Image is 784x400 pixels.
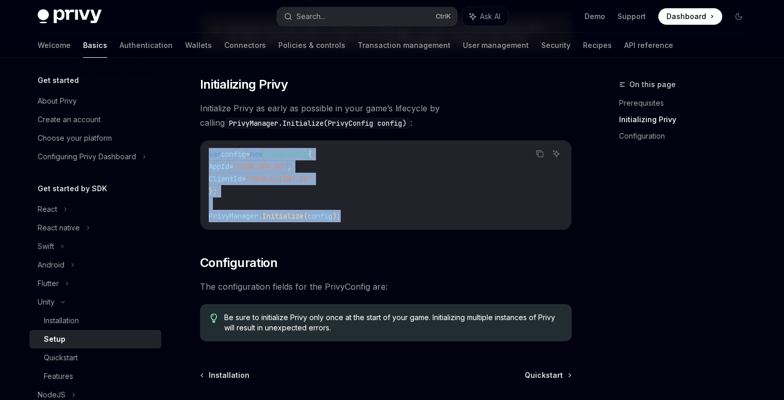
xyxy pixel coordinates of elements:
[619,128,755,144] a: Configuration
[583,33,612,58] a: Recipes
[200,101,572,130] span: Initialize Privy as early as possible in your game’s lifecycle by calling :
[225,118,410,129] code: PrivyManager.Initialize(PrivyConfig config)
[525,370,571,380] a: Quickstart
[201,370,249,380] a: Installation
[38,33,71,58] a: Welcome
[29,330,161,348] a: Setup
[287,162,291,171] span: ,
[209,211,258,221] span: PrivyManager
[296,10,325,23] div: Search...
[200,279,572,294] span: The configuration fields for the PrivyConfig are:
[38,113,101,126] div: Create an account
[44,352,78,364] div: Quickstart
[38,259,64,271] div: Android
[619,111,755,128] a: Initializing Privy
[38,132,112,144] div: Choose your platform
[29,92,161,110] a: About Privy
[278,33,345,58] a: Policies & controls
[120,33,173,58] a: Authentication
[29,129,161,147] a: Choose your platform
[38,222,80,234] div: React native
[185,33,212,58] a: Wallets
[38,296,55,308] div: Unity
[480,11,501,22] span: Ask AI
[250,149,262,159] span: new
[624,33,673,58] a: API reference
[221,149,246,159] span: config
[83,33,107,58] a: Basics
[358,33,451,58] a: Transaction management
[224,33,266,58] a: Connectors
[38,203,57,215] div: React
[29,367,161,386] a: Features
[29,348,161,367] a: Quickstart
[200,255,277,271] span: Configuration
[525,370,563,380] span: Quickstart
[38,151,136,163] div: Configuring Privy Dashboard
[209,149,221,159] span: var
[262,211,304,221] span: Initialize
[658,8,722,25] a: Dashboard
[38,277,59,290] div: Flutter
[209,187,217,196] span: };
[730,8,747,25] button: Toggle dark mode
[533,147,546,160] button: Copy the contents from the code block
[304,211,308,221] span: (
[29,110,161,129] a: Create an account
[619,95,755,111] a: Prerequisites
[258,211,262,221] span: .
[209,174,242,184] span: ClientId
[246,149,250,159] span: =
[229,162,233,171] span: =
[332,211,341,221] span: );
[224,312,561,333] span: Be sure to initialize Privy only once at the start of your game. Initializing multiple instances ...
[308,211,332,221] span: config
[629,78,676,91] span: On this page
[29,311,161,330] a: Installation
[44,314,79,327] div: Installation
[666,11,706,22] span: Dashboard
[246,174,312,184] span: "YOUR_CLIENT_ID"
[38,182,107,195] h5: Get started by SDK
[210,313,218,323] svg: Tip
[38,240,54,253] div: Swift
[38,74,79,87] h5: Get started
[541,33,571,58] a: Security
[436,12,451,21] span: Ctrl K
[44,333,65,345] div: Setup
[462,7,508,26] button: Ask AI
[242,174,246,184] span: =
[44,370,73,382] div: Features
[463,33,529,58] a: User management
[308,149,312,159] span: {
[618,11,646,22] a: Support
[277,7,457,26] button: Search...CtrlK
[38,95,77,107] div: About Privy
[585,11,605,22] a: Demo
[209,370,249,380] span: Installation
[233,162,287,171] span: "YOUR_APP_ID"
[549,147,563,160] button: Ask AI
[200,76,288,93] span: Initializing Privy
[38,9,102,24] img: dark logo
[262,149,308,159] span: PrivyConfig
[209,162,229,171] span: AppId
